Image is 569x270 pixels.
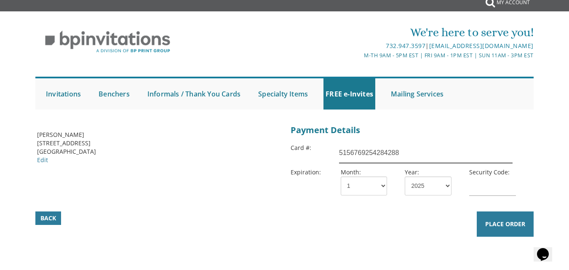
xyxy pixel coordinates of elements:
[485,220,525,228] span: Place Order
[386,42,425,50] a: 732.947.3597
[291,143,339,153] div: Card #:
[323,78,375,110] a: FREE e-Invites
[37,131,278,139] p: [PERSON_NAME]
[37,147,278,156] p: [GEOGRAPHIC_DATA]
[37,139,278,147] p: [STREET_ADDRESS]
[534,236,561,262] iframe: chat widget
[44,78,83,110] a: Invitations
[96,78,132,110] a: Benchers
[145,78,243,110] a: Informals / Thank You Cards
[40,214,56,222] span: Back
[202,41,534,51] div: |
[389,78,446,110] a: Mailing Services
[35,24,180,59] img: BP Invitation Loft
[334,168,399,195] div: Month:
[35,211,61,225] a: Back
[463,168,527,199] div: Security Code:
[291,167,339,177] div: Expiration:
[477,211,534,237] button: Place Order
[256,78,310,110] a: Specialty Items
[429,42,534,50] a: [EMAIL_ADDRESS][DOMAIN_NAME]
[202,24,534,41] div: We're here to serve you!
[37,156,48,164] a: Edit
[291,122,532,139] div: Payment Details
[398,168,463,195] div: Year:
[202,51,534,60] div: M-Th 9am - 5pm EST | Fri 9am - 1pm EST | Sun 11am - 3pm EST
